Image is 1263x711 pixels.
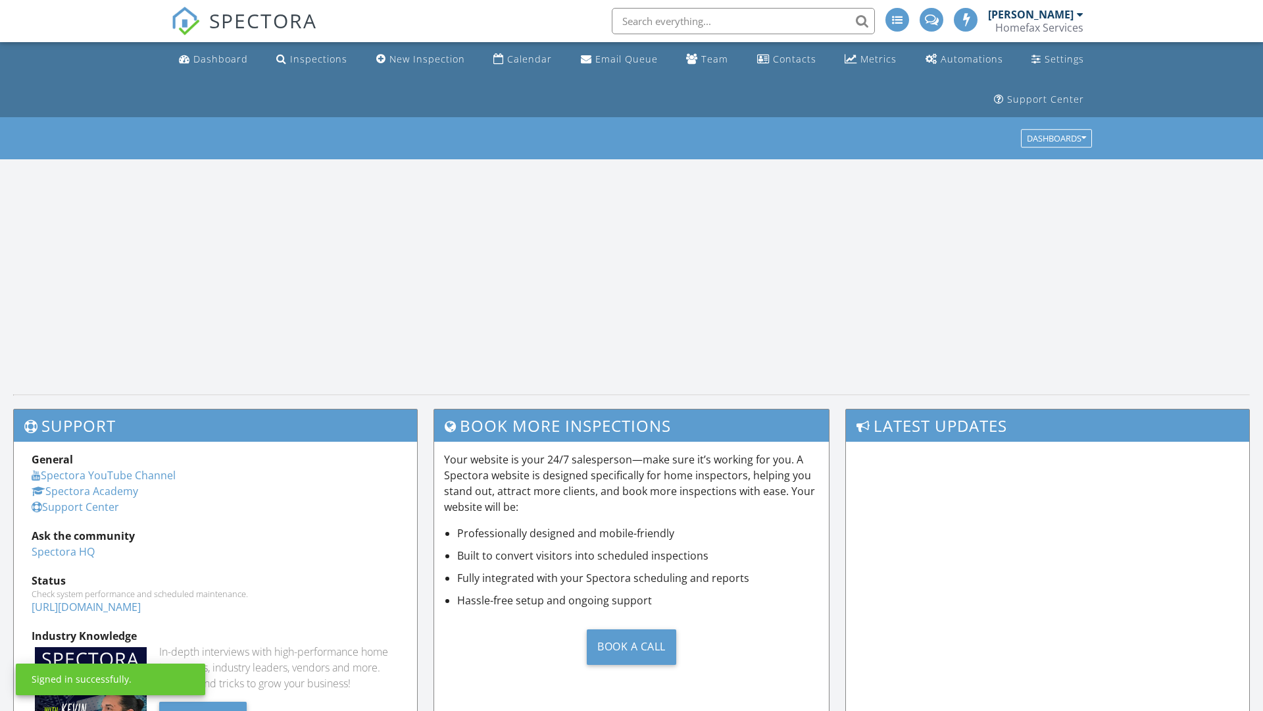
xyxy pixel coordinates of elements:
[457,592,820,608] li: Hassle-free setup and ongoing support
[995,21,1083,34] div: Homefax Services
[32,600,141,614] a: [URL][DOMAIN_NAME]
[701,53,728,65] div: Team
[32,468,176,483] a: Spectora YouTube Channel
[171,18,317,45] a: SPECTORA
[846,409,1249,442] h3: Latest Updates
[587,629,676,665] div: Book a Call
[32,589,399,599] div: Check system performance and scheduled maintenance.
[32,500,119,514] a: Support Center
[457,525,820,541] li: Professionally designed and mobile-friendly
[1045,53,1084,65] div: Settings
[920,47,1008,72] a: Automations (Advanced)
[941,53,1003,65] div: Automations
[576,47,663,72] a: Email Queue
[444,619,820,675] a: Book a Call
[193,53,248,65] div: Dashboard
[32,484,138,498] a: Spectora Academy
[32,573,399,589] div: Status
[1007,93,1084,105] div: Support Center
[1021,130,1092,148] button: Dashboards
[14,409,417,442] h3: Support
[444,452,820,515] p: Your website is your 24/7 salesperson—make sure it’s working for you. A Spectora website is desig...
[32,452,73,467] strong: General
[839,47,902,72] a: Metrics
[860,53,897,65] div: Metrics
[371,47,470,72] a: New Inspection
[32,544,95,559] a: Spectora HQ
[773,53,816,65] div: Contacts
[159,644,399,691] div: In-depth interviews with high-performance home inspectors, industry leaders, vendors and more. Ge...
[457,548,820,564] li: Built to convert visitors into scheduled inspections
[1026,47,1089,72] a: Settings
[595,53,658,65] div: Email Queue
[389,53,465,65] div: New Inspection
[32,628,399,644] div: Industry Knowledge
[1027,134,1086,144] div: Dashboards
[488,47,557,72] a: Calendar
[271,47,353,72] a: Inspections
[174,47,253,72] a: Dashboard
[989,88,1089,112] a: Support Center
[32,673,132,686] div: Signed in successfully.
[457,570,820,586] li: Fully integrated with your Spectora scheduling and reports
[752,47,822,72] a: Contacts
[612,8,875,34] input: Search everything...
[290,53,347,65] div: Inspections
[171,7,200,36] img: The Best Home Inspection Software - Spectora
[209,7,317,34] span: SPECTORA
[507,53,552,65] div: Calendar
[32,528,399,544] div: Ask the community
[681,47,733,72] a: Team
[434,409,830,442] h3: Book More Inspections
[988,8,1074,21] div: [PERSON_NAME]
